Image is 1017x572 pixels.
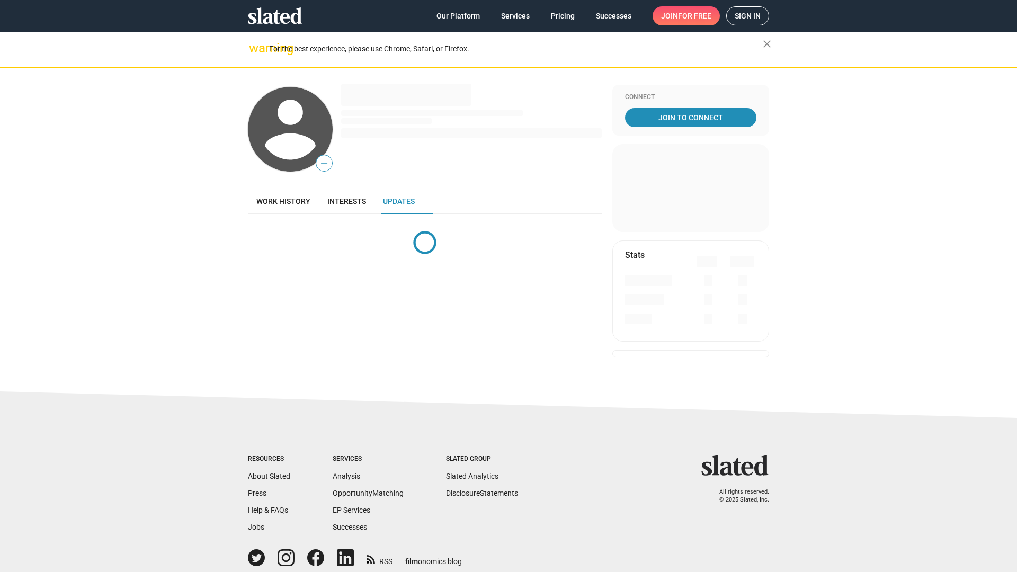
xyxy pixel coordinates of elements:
div: Resources [248,455,290,463]
mat-card-title: Stats [625,249,645,261]
a: filmonomics blog [405,548,462,567]
a: Join To Connect [625,108,756,127]
a: DisclosureStatements [446,489,518,497]
mat-icon: close [761,38,773,50]
a: Services [493,6,538,25]
span: Join To Connect [627,108,754,127]
a: Successes [587,6,640,25]
a: Interests [319,189,374,214]
span: Interests [327,197,366,205]
p: All rights reserved. © 2025 Slated, Inc. [708,488,769,504]
a: Updates [374,189,423,214]
mat-icon: warning [249,42,262,55]
a: Slated Analytics [446,472,498,480]
a: Pricing [542,6,583,25]
a: OpportunityMatching [333,489,404,497]
a: RSS [367,550,392,567]
a: Press [248,489,266,497]
div: Connect [625,93,756,102]
span: Our Platform [436,6,480,25]
a: Jobs [248,523,264,531]
span: Sign in [735,7,761,25]
div: Services [333,455,404,463]
span: film [405,557,418,566]
a: Help & FAQs [248,506,288,514]
span: — [316,157,332,171]
a: Successes [333,523,367,531]
div: For the best experience, please use Chrome, Safari, or Firefox. [269,42,763,56]
div: Slated Group [446,455,518,463]
a: Our Platform [428,6,488,25]
a: EP Services [333,506,370,514]
span: Pricing [551,6,575,25]
span: Work history [256,197,310,205]
a: Sign in [726,6,769,25]
a: Analysis [333,472,360,480]
span: Services [501,6,530,25]
span: Updates [383,197,415,205]
span: for free [678,6,711,25]
a: Joinfor free [653,6,720,25]
span: Successes [596,6,631,25]
a: Work history [248,189,319,214]
span: Join [661,6,711,25]
a: About Slated [248,472,290,480]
